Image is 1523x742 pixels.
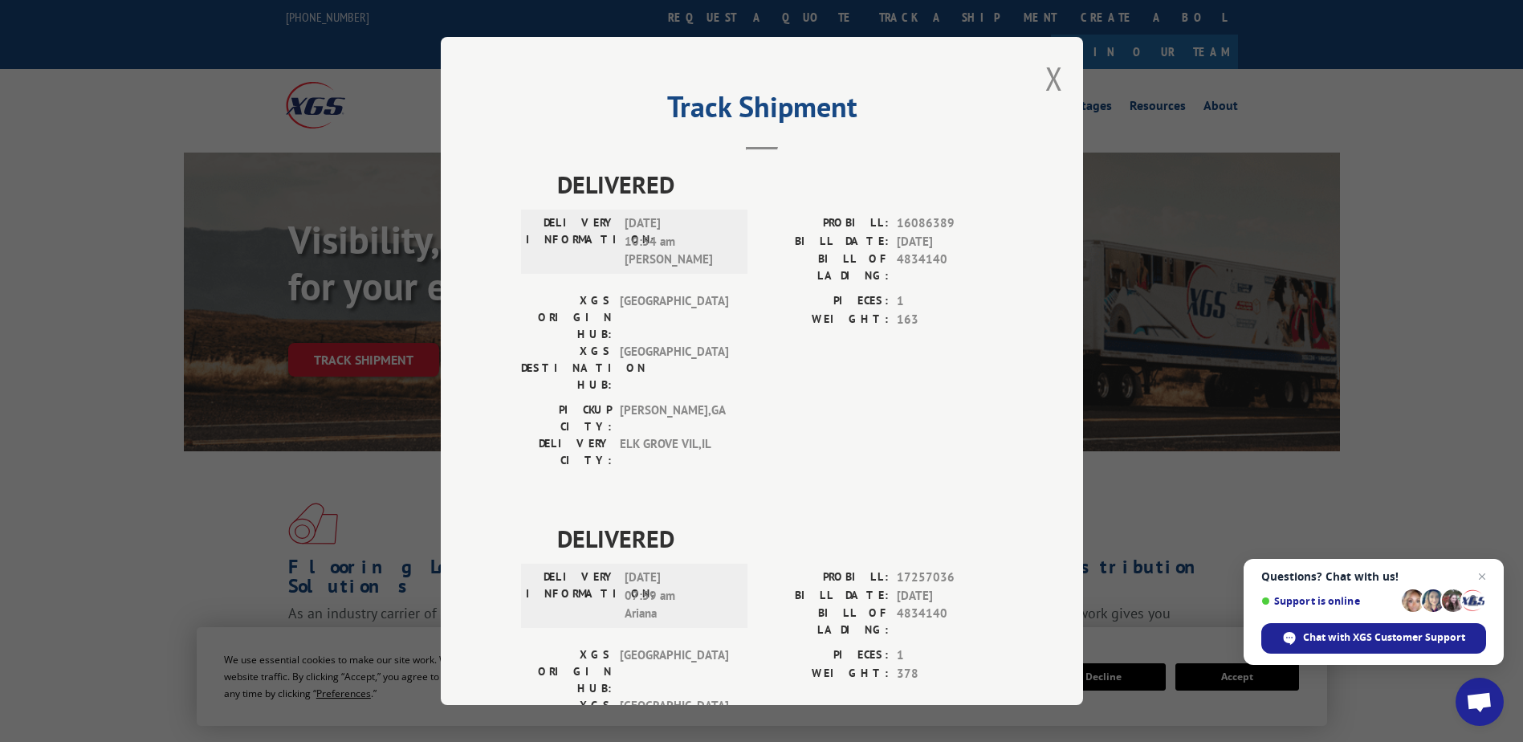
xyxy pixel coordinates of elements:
label: PIECES: [762,646,889,665]
label: WEIGHT: [762,665,889,683]
label: BILL OF LADING: [762,605,889,638]
div: Open chat [1456,678,1504,726]
span: 4834140 [897,251,1003,284]
span: [DATE] 07:59 am Ariana [625,569,733,623]
span: Chat with XGS Customer Support [1303,630,1465,645]
label: PICKUP CITY: [521,402,612,435]
div: Chat with XGS Customer Support [1261,623,1486,654]
span: 17257036 [897,569,1003,587]
span: [DATE] [897,233,1003,251]
label: XGS ORIGIN HUB: [521,292,612,343]
h2: Track Shipment [521,96,1003,126]
span: 16086389 [897,214,1003,233]
label: PROBILL: [762,214,889,233]
span: Close chat [1472,567,1492,586]
span: [DATE] 10:54 am [PERSON_NAME] [625,214,733,269]
span: 163 [897,311,1003,329]
span: Support is online [1261,595,1396,607]
label: WEIGHT: [762,311,889,329]
span: [PERSON_NAME] , GA [620,402,728,435]
label: DELIVERY CITY: [521,435,612,469]
span: DELIVERED [557,520,1003,556]
span: [GEOGRAPHIC_DATA] [620,646,728,697]
span: 1 [897,646,1003,665]
label: BILL DATE: [762,587,889,605]
span: DELIVERED [557,166,1003,202]
span: [GEOGRAPHIC_DATA] [620,292,728,343]
label: BILL DATE: [762,233,889,251]
span: [DATE] [897,587,1003,605]
span: 1 [897,292,1003,311]
span: 4834140 [897,605,1003,638]
label: DELIVERY INFORMATION: [526,569,617,623]
span: [GEOGRAPHIC_DATA] [620,343,728,393]
span: ELK GROVE VIL , IL [620,435,728,469]
button: Close modal [1045,57,1063,100]
label: BILL OF LADING: [762,251,889,284]
span: 378 [897,665,1003,683]
label: XGS DESTINATION HUB: [521,343,612,393]
span: Questions? Chat with us! [1261,570,1486,583]
label: DELIVERY INFORMATION: [526,214,617,269]
label: XGS ORIGIN HUB: [521,646,612,697]
label: PIECES: [762,292,889,311]
label: PROBILL: [762,569,889,587]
